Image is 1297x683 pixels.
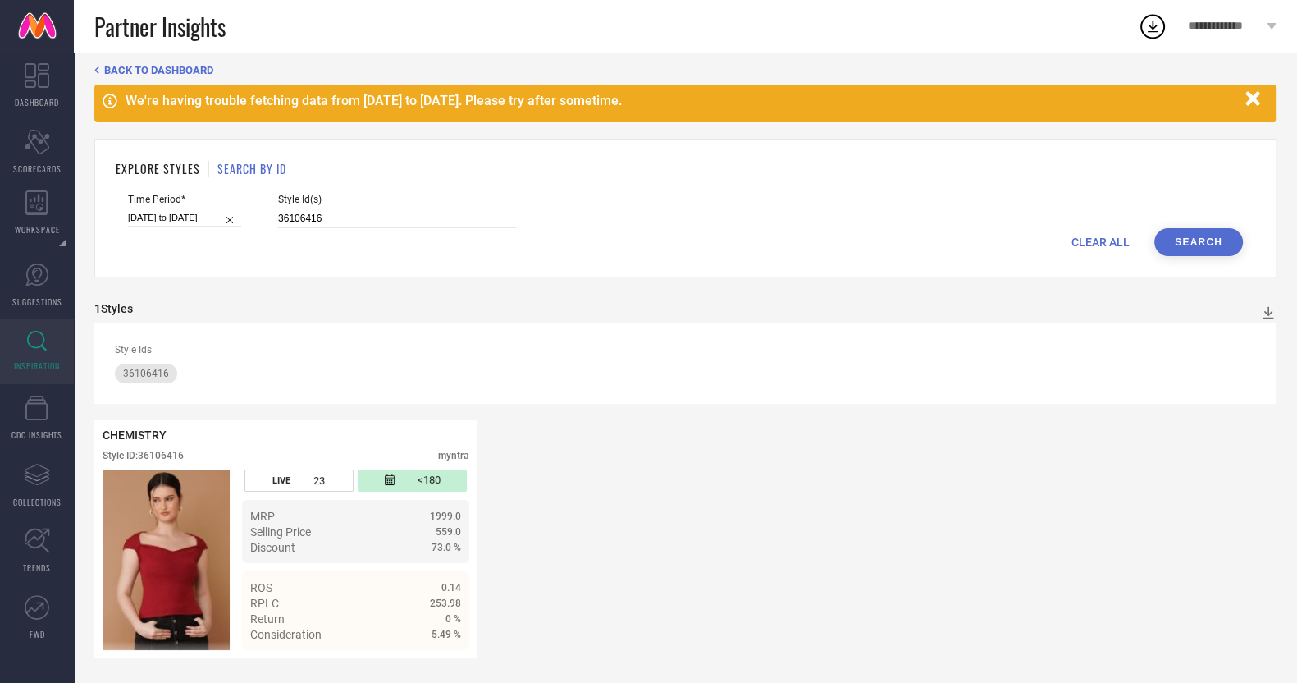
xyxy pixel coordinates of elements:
span: CLEAR ALL [1071,236,1130,249]
div: Number of days since the style was first listed on the platform [358,470,467,492]
span: 559.0 [436,526,461,538]
span: LIVE [272,475,290,486]
input: Enter comma separated style ids e.g. 12345, 67890 [278,209,516,228]
span: Partner Insights [94,10,226,44]
span: Time Period* [128,194,241,205]
span: 1999.0 [430,511,461,522]
div: 1 Styles [94,302,133,315]
span: Consideration [250,628,322,641]
div: We're having trouble fetching data from [DATE] to [DATE]. Please try after sometime. [126,93,1237,108]
span: Details [424,658,461,671]
span: BACK TO DASHBOARD [104,64,213,76]
span: ROS [250,581,272,594]
div: Click to view image [103,470,230,650]
span: 73.0 % [432,542,461,553]
a: Details [408,658,461,671]
div: Style Ids [115,344,1256,355]
span: WORKSPACE [15,223,60,236]
button: Search [1154,228,1243,256]
input: Select time period [128,209,241,227]
h1: SEARCH BY ID [217,160,286,177]
span: COLLECTIONS [13,496,62,508]
span: 0 % [445,613,461,625]
div: Open download list [1138,11,1167,41]
div: Back TO Dashboard [94,64,1276,76]
span: Discount [250,541,295,554]
span: <180 [418,474,441,488]
span: MRP [250,510,275,523]
span: CDC INSIGHTS [11,429,62,441]
span: 253.98 [430,598,461,609]
span: RPLC [250,597,279,610]
span: 5.49 % [432,629,461,640]
span: 0.14 [441,582,461,594]
span: SCORECARDS [13,163,62,175]
div: Number of days the style has been live on the platform [244,470,354,492]
span: 36106416 [123,368,169,379]
span: Selling Price [250,525,311,539]
div: Style ID: 36106416 [103,450,184,461]
span: TRENDS [23,562,51,574]
span: FWD [30,628,45,640]
span: 23 [313,474,325,487]
span: Style Id(s) [278,194,516,205]
h1: EXPLORE STYLES [116,160,200,177]
span: DASHBOARD [15,96,59,108]
img: Style preview image [103,470,230,650]
div: myntra [438,450,469,461]
span: SUGGESTIONS [12,296,62,308]
span: INSPIRATION [14,360,60,372]
span: Return [250,612,285,626]
span: CHEMISTRY [103,429,167,442]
